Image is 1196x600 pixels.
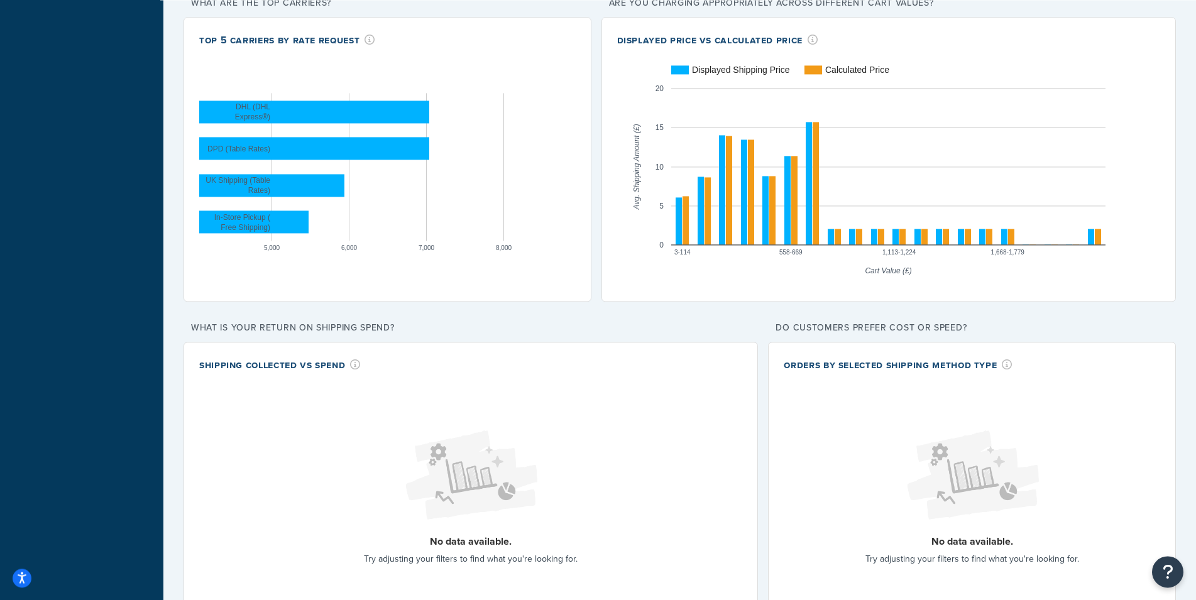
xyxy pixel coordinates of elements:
[659,201,664,210] text: 5
[865,266,911,275] text: Cart Value (£)
[184,319,758,337] p: What is your return on shipping spend?
[617,47,1160,286] svg: A chart.
[199,357,361,372] div: Shipping Collected VS Spend
[419,244,434,251] text: 7,000
[865,532,1079,550] p: No data available.
[341,244,357,251] text: 6,000
[395,420,546,530] img: Loading...
[248,186,270,195] text: Rates)
[784,357,1012,372] div: Orders by Selected Shipping Method Type
[655,162,664,171] text: 10
[632,124,640,210] text: Avg. Shipping Amount (£)
[1152,556,1183,587] button: Open Resource Center
[264,244,280,251] text: 5,000
[659,240,664,249] text: 0
[655,123,664,132] text: 15
[199,47,576,286] svg: A chart.
[214,212,270,221] text: In-Store Pickup (
[865,550,1079,568] p: Try adjusting your filters to find what you're looking for.
[236,102,270,111] text: DHL (DHL
[364,532,578,550] p: No data available.
[692,65,790,75] text: Displayed Shipping Price
[199,33,375,47] div: Top 5 Carriers by Rate Request
[655,84,664,92] text: 20
[235,112,270,121] text: Express®)
[617,33,818,47] div: Displayed Price vs Calculated Price
[825,65,889,75] text: Calculated Price
[768,319,1176,337] p: Do customers prefer cost or speed?
[882,248,916,255] text: 1,113-1,224
[897,420,1048,530] img: Loading...
[990,248,1024,255] text: 1,668-1,779
[779,248,802,255] text: 558-669
[207,144,270,153] text: DPD (Table Rates)
[206,176,270,185] text: UK Shipping (Table
[364,550,578,568] p: Try adjusting your filters to find what you're looking for.
[496,244,512,251] text: 8,000
[674,248,691,255] text: 3-114
[221,222,270,231] text: Free Shipping)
